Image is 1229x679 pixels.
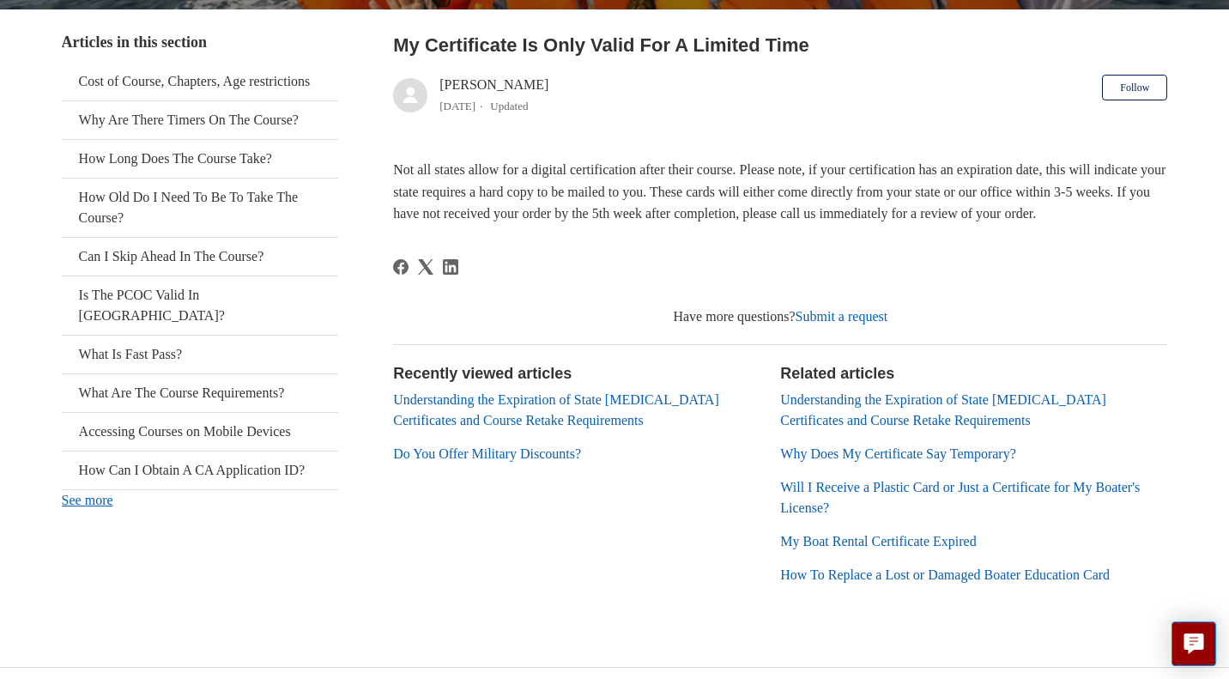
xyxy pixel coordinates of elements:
a: What Are The Course Requirements? [62,374,338,412]
a: Do You Offer Military Discounts? [393,446,581,461]
a: Understanding the Expiration of State [MEDICAL_DATA] Certificates and Course Retake Requirements [780,392,1106,427]
div: [PERSON_NAME] [439,75,548,116]
h2: Related articles [780,362,1167,385]
a: How Can I Obtain A CA Application ID? [62,452,338,489]
h2: Recently viewed articles [393,362,763,385]
a: Will I Receive a Plastic Card or Just a Certificate for My Boater's License? [780,480,1140,515]
a: My Boat Rental Certificate Expired [780,534,976,549]
a: Understanding the Expiration of State [MEDICAL_DATA] Certificates and Course Retake Requirements [393,392,719,427]
a: Why Does My Certificate Say Temporary? [780,446,1016,461]
h2: My Certificate Is Only Valid For A Limited Time [393,31,1167,59]
a: See more [62,493,113,507]
a: X Corp [418,259,433,275]
li: Updated [490,100,528,112]
a: Is The PCOC Valid In [GEOGRAPHIC_DATA]? [62,276,338,335]
a: How To Replace a Lost or Damaged Boater Education Card [780,567,1110,582]
div: Have more questions? [393,306,1167,327]
a: Facebook [393,259,409,275]
span: Articles in this section [62,33,207,51]
a: How Old Do I Need To Be To Take The Course? [62,179,338,237]
a: What Is Fast Pass? [62,336,338,373]
button: Live chat [1171,621,1216,666]
svg: Share this page on LinkedIn [443,259,458,275]
button: Follow Article [1102,75,1167,100]
a: Submit a request [796,309,888,324]
svg: Share this page on Facebook [393,259,409,275]
time: 03/21/2024, 11:26 [439,100,475,112]
a: Cost of Course, Chapters, Age restrictions [62,63,338,100]
svg: Share this page on X Corp [418,259,433,275]
a: How Long Does The Course Take? [62,140,338,178]
a: Can I Skip Ahead In The Course? [62,238,338,276]
p: Not all states allow for a digital certification after their course. Please note, if your certifi... [393,159,1167,225]
a: Why Are There Timers On The Course? [62,101,338,139]
a: LinkedIn [443,259,458,275]
a: Accessing Courses on Mobile Devices [62,413,338,451]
